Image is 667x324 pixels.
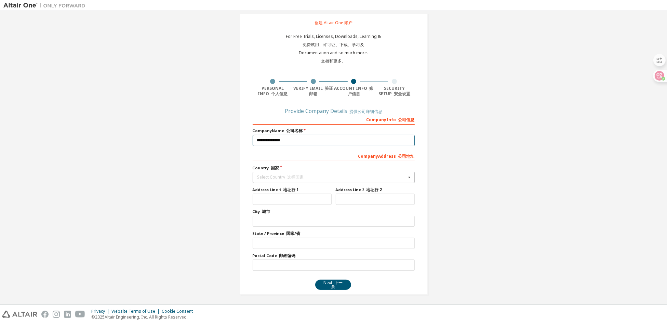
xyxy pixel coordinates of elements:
[394,91,410,97] font: 安全设置
[162,309,197,314] div: Cookie Consent
[91,314,197,320] p: © 2025 Altair Engineering, Inc. All Rights Reserved.
[374,86,415,97] div: Security Setup
[398,153,415,159] font: 公司地址
[253,109,415,114] div: Provide Company Details
[283,187,299,193] font: 地址行 1
[271,91,288,97] font: 个人信息
[253,253,415,258] label: Postal Code
[348,85,374,97] font: 账户信息
[288,174,304,180] font: 选择国家
[253,187,332,193] label: Address Line 1
[3,2,89,9] img: Altair One
[253,165,415,171] label: Country
[279,253,296,258] font: 邮政编码
[111,309,162,314] div: Website Terms of Use
[75,311,85,318] img: youtube.svg
[309,85,333,97] font: 验证邮箱
[321,58,346,64] font: 文档和更多。
[64,311,71,318] img: linkedin.svg
[366,187,382,193] font: 地址行 2
[336,187,415,193] label: Address Line 2
[253,231,415,236] label: State / Province
[293,86,334,97] div: Verify Email
[315,280,351,290] button: Next 下一条
[253,150,415,161] div: Company Address
[334,86,374,97] div: Account Info
[331,280,343,290] font: 下一条
[271,165,279,171] font: 国家
[315,20,352,26] font: 创建 Altair One 账户
[2,311,37,318] img: altair_logo.svg
[253,86,293,97] div: Personal Info
[253,114,415,125] div: Company Info
[41,311,49,318] img: facebook.svg
[53,311,60,318] img: instagram.svg
[257,175,406,179] div: Select Country
[349,109,382,114] font: 提供公司详细信息
[278,6,389,30] div: Create an Altair One Account
[253,128,415,133] label: Company Name
[262,209,270,214] font: 城市
[303,42,364,47] font: 免费试用、许可证、下载、学习及
[286,230,301,236] font: 国家/省
[286,128,303,133] font: 公司名称
[286,34,381,67] div: For Free Trials, Licenses, Downloads, Learning & Documentation and so much more.
[91,309,111,314] div: Privacy
[253,209,415,214] label: City
[398,117,415,123] font: 公司信息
